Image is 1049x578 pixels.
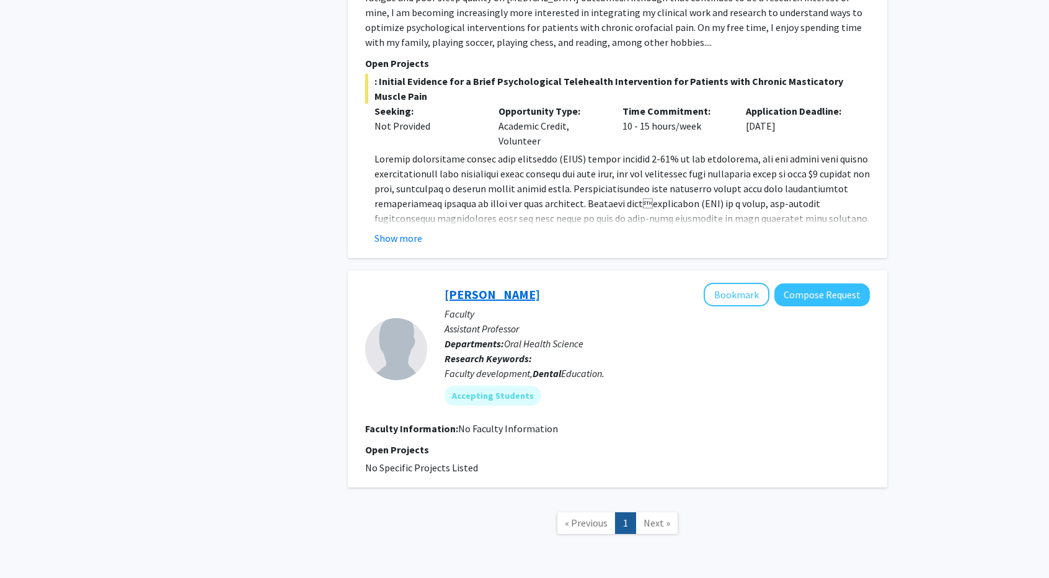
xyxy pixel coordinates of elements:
[746,104,851,118] p: Application Deadline:
[445,287,540,302] a: [PERSON_NAME]
[622,104,728,118] p: Time Commitment:
[615,512,636,534] a: 1
[504,337,583,350] span: Oral Health Science
[489,104,613,148] div: Academic Credit, Volunteer
[533,367,561,380] b: Dental
[374,231,422,246] button: Show more
[365,74,870,104] span: : Initial Evidence for a Brief Psychological Telehealth Intervention for Patients with Chronic Ma...
[374,151,870,523] p: Loremip dolorsitame consec adip elitseddo (EIUS) tempor incidid 2-61% ut lab etdolorema, ali eni ...
[557,512,616,534] a: Previous Page
[458,422,558,435] span: No Faculty Information
[365,56,870,71] p: Open Projects
[774,283,870,306] button: Compose Request to Lina Sharab
[9,522,53,569] iframe: Chat
[737,104,861,148] div: [DATE]
[565,517,608,529] span: « Previous
[445,306,870,321] p: Faculty
[374,104,480,118] p: Seeking:
[365,442,870,457] p: Open Projects
[445,337,504,350] b: Departments:
[644,517,670,529] span: Next »
[445,352,532,365] b: Research Keywords:
[635,512,678,534] a: Next Page
[445,366,870,381] div: Faculty development, Education.
[365,422,458,435] b: Faculty Information:
[365,461,478,474] span: No Specific Projects Listed
[374,118,480,133] div: Not Provided
[498,104,604,118] p: Opportunity Type:
[704,283,769,306] button: Add Lina Sharab to Bookmarks
[348,500,887,550] nav: Page navigation
[445,386,541,406] mat-chip: Accepting Students
[613,104,737,148] div: 10 - 15 hours/week
[445,321,870,336] p: Assistant Professor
